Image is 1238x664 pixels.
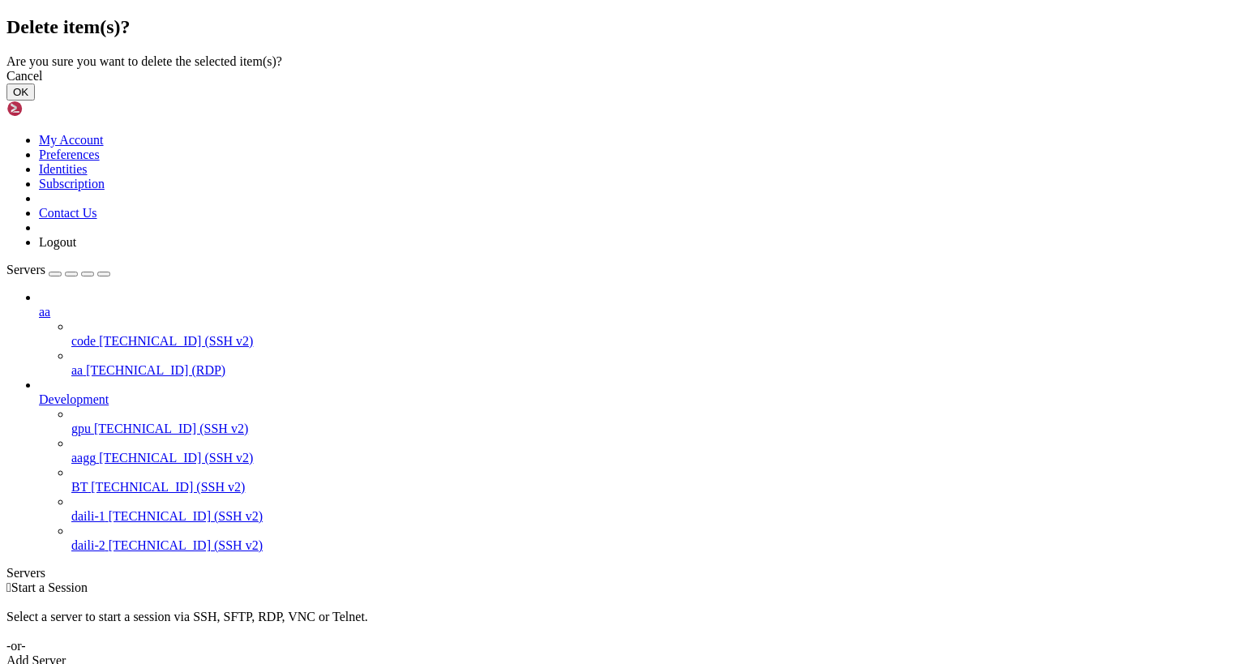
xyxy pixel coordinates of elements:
li: aa [TECHNICAL_ID] (RDP) [71,349,1232,378]
h2: Delete item(s)? [6,16,1232,38]
a: Subscription [39,177,105,191]
span: BT [71,480,88,494]
a: daili-2 [TECHNICAL_ID] (SSH v2) [71,538,1232,553]
span: daili-2 [71,538,105,552]
span: gpu [71,422,91,435]
li: daili-1 [TECHNICAL_ID] (SSH v2) [71,495,1232,524]
span: [TECHNICAL_ID] (SSH v2) [94,422,248,435]
div: Cancel [6,69,1232,84]
a: code [TECHNICAL_ID] (SSH v2) [71,334,1232,349]
button: OK [6,84,35,101]
span: [TECHNICAL_ID] (SSH v2) [99,451,253,465]
a: My Account [39,133,104,147]
span: daili-1 [71,509,105,523]
span: [TECHNICAL_ID] (SSH v2) [109,538,263,552]
div: Select a server to start a session via SSH, SFTP, RDP, VNC or Telnet. -or- [6,595,1232,653]
span: Servers [6,263,45,276]
a: aagg [TECHNICAL_ID] (SSH v2) [71,451,1232,465]
li: gpu [TECHNICAL_ID] (SSH v2) [71,407,1232,436]
a: BT [TECHNICAL_ID] (SSH v2) [71,480,1232,495]
a: daili-1 [TECHNICAL_ID] (SSH v2) [71,509,1232,524]
span: [TECHNICAL_ID] (SSH v2) [99,334,253,348]
li: Development [39,378,1232,553]
a: aa [TECHNICAL_ID] (RDP) [71,363,1232,378]
span: Start a Session [11,580,88,594]
span: aa [39,305,50,319]
li: code [TECHNICAL_ID] (SSH v2) [71,319,1232,349]
span: aagg [71,451,96,465]
img: Shellngn [6,101,100,117]
li: aa [39,290,1232,378]
a: Servers [6,263,110,276]
a: Preferences [39,148,100,161]
a: gpu [TECHNICAL_ID] (SSH v2) [71,422,1232,436]
a: Identities [39,162,88,176]
span: [TECHNICAL_ID] (SSH v2) [91,480,245,494]
li: BT [TECHNICAL_ID] (SSH v2) [71,465,1232,495]
li: aagg [TECHNICAL_ID] (SSH v2) [71,436,1232,465]
a: Development [39,392,1232,407]
span:  [6,580,11,594]
div: Servers [6,566,1232,580]
li: daili-2 [TECHNICAL_ID] (SSH v2) [71,524,1232,553]
a: aa [39,305,1232,319]
span: [TECHNICAL_ID] (SSH v2) [109,509,263,523]
span: Development [39,392,109,406]
a: Logout [39,235,76,249]
div: Are you sure you want to delete the selected item(s)? [6,54,1232,69]
a: Contact Us [39,206,97,220]
span: [TECHNICAL_ID] (RDP) [86,363,225,377]
span: code [71,334,96,348]
span: aa [71,363,83,377]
